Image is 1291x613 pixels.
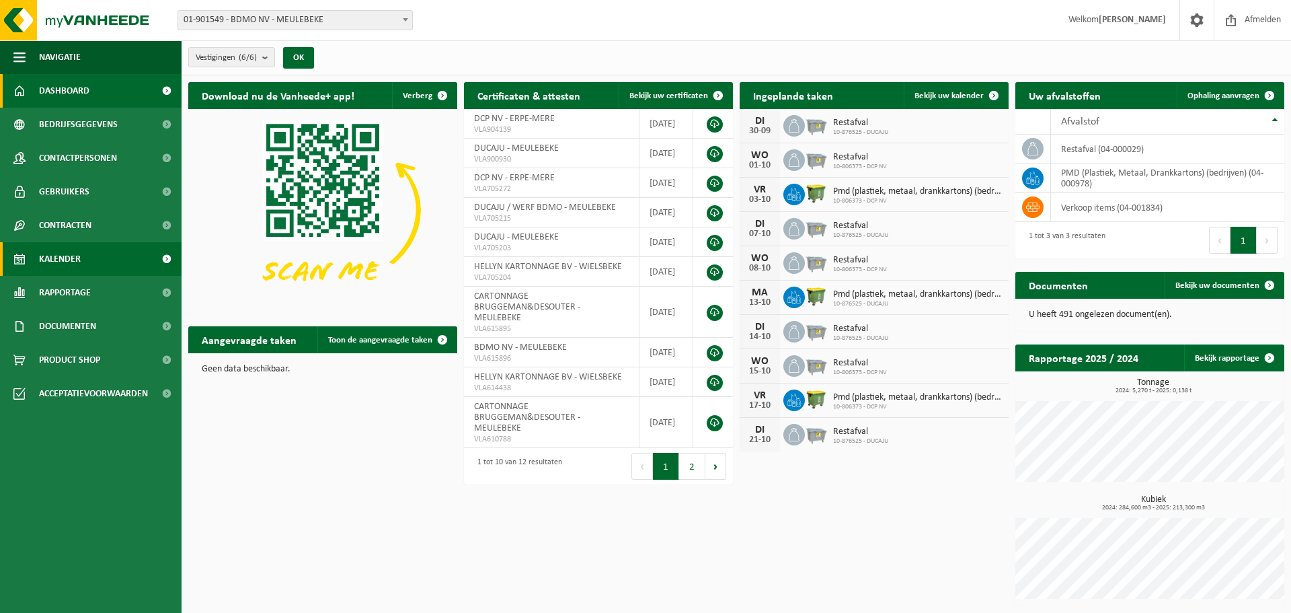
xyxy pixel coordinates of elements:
img: WB-2500-GAL-GY-01 [805,113,828,136]
button: Vestigingen(6/6) [188,47,275,67]
div: WO [746,253,773,264]
td: [DATE] [639,227,693,257]
span: HELLYN KARTONNAGE BV - WIELSBEKE [474,372,622,382]
h3: Tonnage [1022,378,1284,394]
span: BDMO NV - MEULEBEKE [474,342,567,353]
img: Download de VHEPlus App [188,109,457,311]
div: DI [746,219,773,229]
span: Restafval [833,324,888,334]
div: 07-10 [746,229,773,239]
span: CARTONNAGE BRUGGEMAN&DESOUTER - MEULEBEKE [474,291,580,323]
button: Verberg [392,82,456,109]
span: Gebruikers [39,175,89,209]
span: VLA614438 [474,383,629,394]
img: WB-2500-GAL-GY-01 [805,250,828,273]
img: WB-2500-GAL-GY-01 [805,147,828,170]
span: Afvalstof [1061,116,1099,127]
span: VLA615896 [474,353,629,364]
span: DUCAJU / WERF BDMO - MEULEBEKE [474,203,616,213]
span: HELLYN KARTONNAGE BV - WIELSBEKE [474,262,622,272]
div: VR [746,184,773,195]
span: 10-876525 - DUCAJU [833,231,888,240]
count: (6/6) [239,53,257,62]
button: 1 [653,453,679,480]
td: [DATE] [639,338,693,367]
h2: Documenten [1015,272,1101,298]
div: MA [746,287,773,298]
a: Bekijk rapportage [1184,345,1283,371]
span: Restafval [833,152,887,163]
span: VLA904139 [474,124,629,135]
span: 10-876525 - DUCAJU [833,437,888,445]
span: Product Shop [39,343,100,377]
span: 10-876525 - DUCAJU [833,300,1002,308]
span: 10-806373 - DCP NV [833,197,1002,205]
span: Contactpersonen [39,141,117,175]
span: Rapportage [39,276,91,310]
span: 10-876525 - DUCAJU [833,334,888,342]
h2: Uw afvalstoffen [1015,82,1114,108]
span: 10-806373 - DCP NV [833,163,887,171]
div: VR [746,390,773,401]
span: VLA610788 [474,434,629,445]
td: verkoop items (04-001834) [1051,193,1284,222]
span: 2024: 5,270 t - 2025: 0,138 t [1022,388,1284,394]
div: WO [746,150,773,161]
img: WB-2500-GAL-GY-01 [805,216,828,239]
div: 01-10 [746,161,773,170]
button: Previous [631,453,653,480]
div: DI [746,116,773,127]
span: Verberg [403,92,432,100]
button: Previous [1209,227,1230,254]
span: DUCAJU - MEULEBEKE [474,232,559,242]
h2: Certificaten & attesten [464,82,594,108]
span: Bedrijfsgegevens [39,108,118,141]
span: Restafval [833,255,887,266]
span: Bekijk uw certificaten [629,92,708,100]
a: Toon de aangevraagde taken [317,326,456,353]
div: 30-09 [746,127,773,136]
span: Restafval [833,221,888,231]
span: VLA900930 [474,154,629,165]
td: [DATE] [639,198,693,227]
h3: Kubiek [1022,495,1284,511]
span: 10-806373 - DCP NV [833,266,887,274]
div: 08-10 [746,264,773,273]
div: 1 tot 10 van 12 resultaten [471,452,562,481]
span: Pmd (plastiek, metaal, drankkartons) (bedrijven) [833,392,1002,403]
a: Ophaling aanvragen [1177,82,1283,109]
td: PMD (Plastiek, Metaal, Drankkartons) (bedrijven) (04-000978) [1051,164,1284,193]
div: 15-10 [746,367,773,376]
img: WB-2500-GAL-GY-01 [805,353,828,376]
span: DCP NV - ERPE-MERE [474,114,555,124]
button: 2 [679,453,705,480]
strong: [PERSON_NAME] [1099,15,1166,25]
span: Kalender [39,242,81,276]
div: 17-10 [746,401,773,410]
span: VLA705215 [474,213,629,224]
span: Dashboard [39,74,89,108]
span: Documenten [39,310,96,343]
td: [DATE] [639,109,693,139]
div: 03-10 [746,195,773,205]
td: [DATE] [639,367,693,397]
h2: Ingeplande taken [740,82,847,108]
span: DUCAJU - MEULEBEKE [474,143,559,153]
span: Pmd (plastiek, metaal, drankkartons) (bedrijven) [833,289,1002,300]
button: OK [283,47,314,69]
span: Restafval [833,118,888,129]
span: Restafval [833,427,888,437]
span: 10-876525 - DUCAJU [833,129,888,137]
span: Navigatie [39,40,81,74]
p: Geen data beschikbaar. [202,365,444,374]
td: [DATE] [639,397,693,448]
span: DCP NV - ERPE-MERE [474,173,555,183]
div: 21-10 [746,435,773,445]
span: Bekijk uw kalender [914,92,984,100]
td: [DATE] [639,287,693,338]
td: restafval (04-000029) [1051,135,1284,164]
span: 10-806373 - DCP NV [833,403,1002,411]
td: [DATE] [639,168,693,198]
div: DI [746,425,773,435]
span: 2024: 284,600 m3 - 2025: 213,300 m3 [1022,505,1284,511]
